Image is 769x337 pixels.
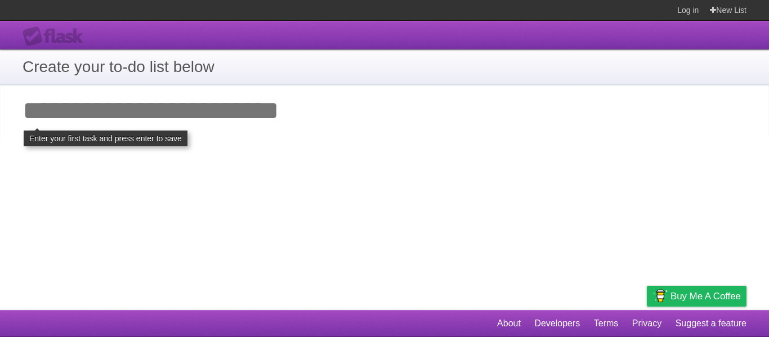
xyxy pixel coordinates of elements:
span: Buy me a coffee [670,286,741,306]
a: Privacy [632,313,661,334]
a: About [497,313,521,334]
h1: Create your to-do list below [23,55,746,79]
div: Flask [23,26,90,47]
a: Buy me a coffee [647,286,746,307]
img: Buy me a coffee [652,286,668,305]
a: Developers [534,313,580,334]
a: Suggest a feature [676,313,746,334]
a: Terms [594,313,619,334]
